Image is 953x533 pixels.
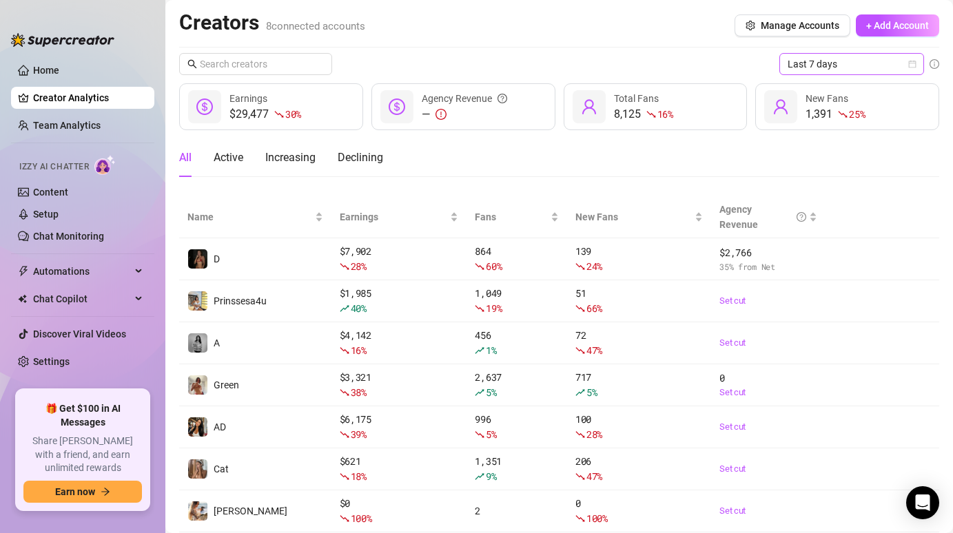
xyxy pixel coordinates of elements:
[33,260,131,282] span: Automations
[586,302,602,315] span: 66 %
[179,149,192,166] div: All
[806,93,848,104] span: New Fans
[351,512,372,525] span: 100 %
[475,304,484,313] span: fall
[498,91,507,106] span: question-circle
[646,109,656,119] span: fall
[486,260,502,273] span: 60 %
[797,202,806,232] span: question-circle
[475,472,484,481] span: rise
[340,370,459,400] div: $ 3,321
[340,412,459,442] div: $ 6,175
[340,496,459,526] div: $ 0
[179,10,365,36] h2: Creators
[719,245,817,260] span: $ 2,766
[33,356,70,367] a: Settings
[340,346,349,355] span: fall
[849,107,865,121] span: 25 %
[575,244,703,274] div: 139
[214,337,220,348] span: A
[486,428,496,441] span: 5 %
[33,231,104,242] a: Chat Monitoring
[340,286,459,316] div: $ 1,985
[788,54,916,74] span: Last 7 days
[486,470,496,483] span: 9 %
[486,386,496,399] span: 5 %
[23,435,142,475] span: Share [PERSON_NAME] with a friend, and earn unlimited rewards
[214,253,220,264] span: D
[340,472,349,481] span: fall
[23,481,142,503] button: Earn nowarrow-right
[486,302,502,315] span: 19 %
[719,294,817,308] a: Set cut
[475,412,559,442] div: 996
[274,109,284,119] span: fall
[340,514,349,523] span: fall
[575,514,585,523] span: fall
[719,336,817,350] a: Set cut
[772,98,789,115] span: user
[340,388,349,397] span: fall
[586,344,602,357] span: 47 %
[285,107,301,121] span: 30 %
[331,196,467,238] th: Earnings
[214,463,229,474] span: Cat
[33,328,126,339] a: Discover Viral Videos
[575,328,703,358] div: 72
[746,21,755,30] span: setting
[188,501,207,521] img: Lex Angel
[575,262,585,271] span: fall
[575,472,585,481] span: fall
[575,346,585,355] span: fall
[866,20,929,31] span: + Add Account
[475,503,559,519] div: 2
[475,286,559,316] div: 1,049
[340,454,459,484] div: $ 621
[586,470,602,483] span: 47 %
[351,470,367,483] span: 18 %
[908,60,916,68] span: calendar
[33,65,59,76] a: Home
[351,344,367,357] span: 16 %
[214,379,239,390] span: Green
[188,417,207,437] img: AD
[18,294,27,304] img: Chat Copilot
[229,93,267,104] span: Earnings
[467,196,567,238] th: Fans
[188,291,207,311] img: Prinssesa4u
[486,344,496,357] span: 1 %
[719,386,817,399] a: Set cut
[340,328,459,358] div: $ 4,142
[735,14,850,36] button: Manage Accounts
[18,266,29,277] span: thunderbolt
[94,155,116,175] img: AI Chatter
[567,196,711,238] th: New Fans
[475,370,559,400] div: 2,637
[214,505,287,516] span: [PERSON_NAME]
[657,107,673,121] span: 16 %
[719,420,817,434] a: Set cut
[33,87,143,109] a: Creator Analytics
[188,375,207,395] img: Green
[475,328,559,358] div: 456
[340,209,448,224] span: Earnings
[266,20,365,32] span: 8 connected accounts
[33,187,68,198] a: Content
[614,106,673,123] div: 8,125
[586,428,602,441] span: 28 %
[214,421,226,432] span: AD
[575,209,692,224] span: New Fans
[906,486,939,519] div: Open Intercom Messenger
[838,109,848,119] span: fall
[188,249,207,269] img: D
[200,56,313,72] input: Search creators
[196,98,213,115] span: dollar-circle
[475,454,559,484] div: 1,351
[761,20,839,31] span: Manage Accounts
[55,486,95,497] span: Earn now
[586,512,608,525] span: 100 %
[338,149,383,166] div: Declining
[11,33,114,47] img: logo-BBDzfeDw.svg
[475,262,484,271] span: fall
[575,430,585,439] span: fall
